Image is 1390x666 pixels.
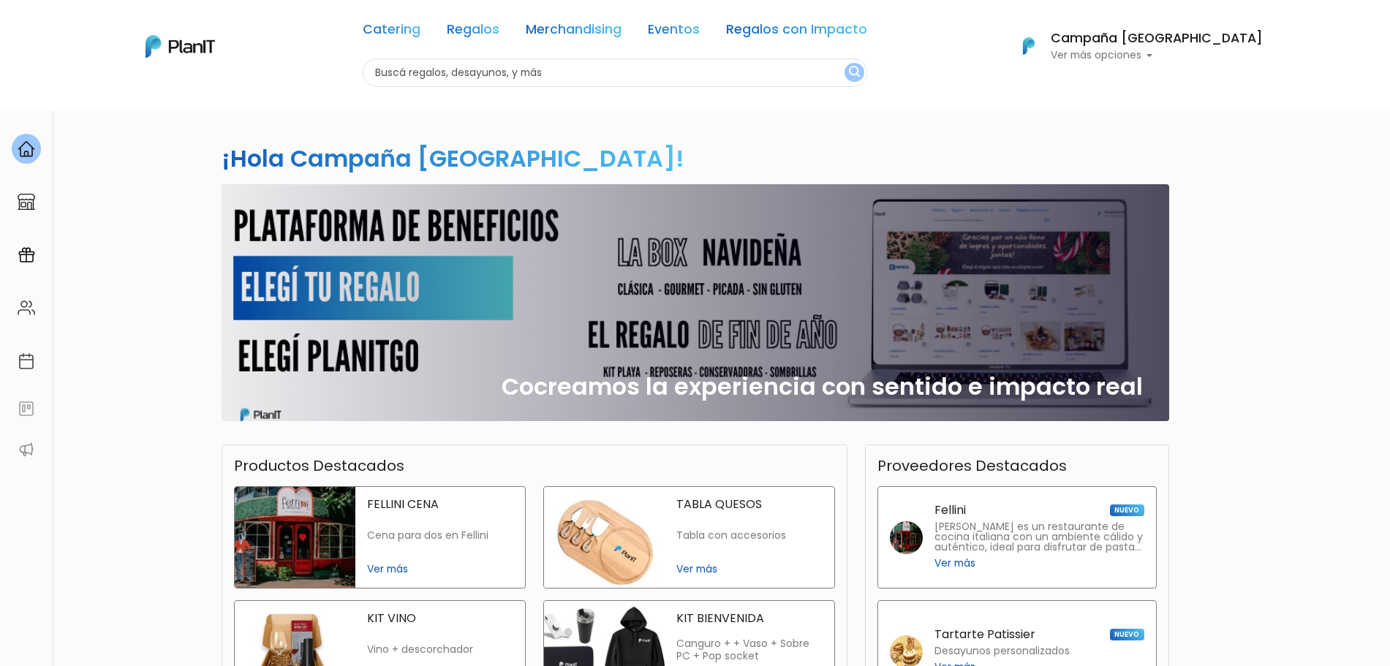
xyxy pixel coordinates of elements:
a: Catering [363,23,420,41]
p: FELLINI CENA [367,499,513,510]
img: search_button-432b6d5273f82d61273b3651a40e1bd1b912527efae98b1b7a1b2c0702e16a8d.svg [849,66,860,80]
p: Tartarte Patissier [934,629,1035,640]
button: PlanIt Logo Campaña [GEOGRAPHIC_DATA] Ver más opciones [1004,27,1263,65]
p: Cena para dos en Fellini [367,529,513,542]
span: Ver más [367,561,513,577]
a: Fellini NUEVO [PERSON_NAME] es un restaurante de cocina italiana con un ambiente cálido y auténti... [877,486,1157,589]
span: NUEVO [1110,629,1144,640]
h6: Campaña [GEOGRAPHIC_DATA] [1051,32,1263,45]
a: fellini cena FELLINI CENA Cena para dos en Fellini Ver más [234,486,526,589]
p: KIT BIENVENIDA [676,613,823,624]
img: fellini [890,521,923,554]
h2: Cocreamos la experiencia con sentido e impacto real [502,373,1143,401]
span: NUEVO [1110,504,1144,516]
a: Eventos [648,23,700,41]
input: Buscá regalos, desayunos, y más [363,58,867,87]
p: Vino + descorchador [367,643,513,656]
a: Merchandising [526,23,622,41]
img: campaigns-02234683943229c281be62815700db0a1741e53638e28bf9629b52c665b00959.svg [18,246,35,264]
img: people-662611757002400ad9ed0e3c099ab2801c6687ba6c219adb57efc949bc21e19d.svg [18,299,35,317]
span: Ver más [934,556,975,571]
img: tabla quesos [544,487,665,588]
p: Canguro + + Vaso + Sobre PC + Pop socket [676,637,823,663]
span: Ver más [676,561,823,577]
h2: ¡Hola Campaña [GEOGRAPHIC_DATA]! [222,142,684,175]
img: partners-52edf745621dab592f3b2c58e3bca9d71375a7ef29c3b500c9f145b62cc070d4.svg [18,441,35,458]
p: Desayunos personalizados [934,646,1070,656]
p: KIT VINO [367,613,513,624]
h3: Productos Destacados [234,457,404,474]
a: Regalos [447,23,499,41]
p: Ver más opciones [1051,50,1263,61]
img: PlanIt Logo [1013,30,1045,62]
img: marketplace-4ceaa7011d94191e9ded77b95e3339b90024bf715f7c57f8cf31f2d8c509eaba.svg [18,193,35,211]
img: fellini cena [235,487,355,588]
p: TABLA QUESOS [676,499,823,510]
p: Fellini [934,504,966,516]
p: Tabla con accesorios [676,529,823,542]
img: calendar-87d922413cdce8b2cf7b7f5f62616a5cf9e4887200fb71536465627b3292af00.svg [18,352,35,370]
a: Regalos con Impacto [726,23,867,41]
p: [PERSON_NAME] es un restaurante de cocina italiana con un ambiente cálido y auténtico, ideal para... [934,522,1144,553]
img: PlanIt Logo [146,35,215,58]
h3: Proveedores Destacados [877,457,1067,474]
a: tabla quesos TABLA QUESOS Tabla con accesorios Ver más [543,486,835,589]
img: feedback-78b5a0c8f98aac82b08bfc38622c3050aee476f2c9584af64705fc4e61158814.svg [18,400,35,417]
img: home-e721727adea9d79c4d83392d1f703f7f8bce08238fde08b1acbfd93340b81755.svg [18,140,35,158]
